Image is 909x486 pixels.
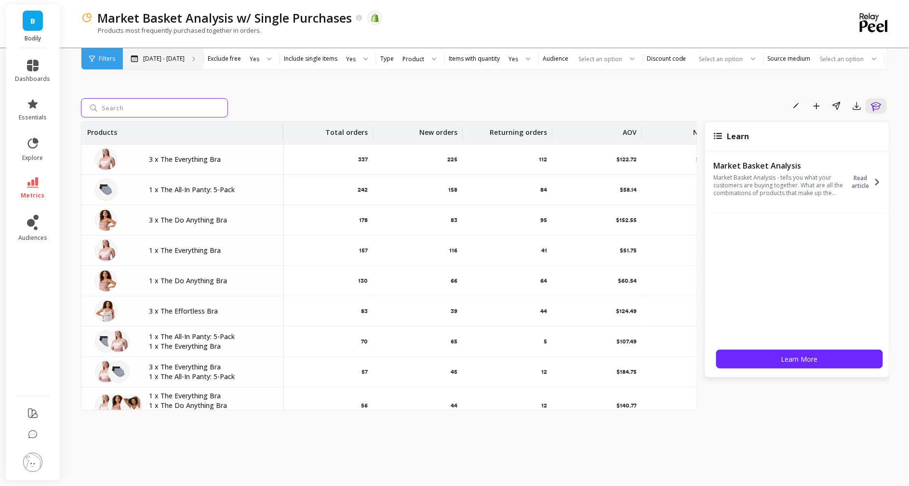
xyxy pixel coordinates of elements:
[451,402,457,409] p: 44
[149,401,272,410] p: 1 x The Do Anything Bra
[361,338,368,345] p: 70
[616,307,637,315] p: $124.49
[781,355,818,364] span: Learn More
[358,186,368,194] p: 242
[208,55,241,63] label: Exclude free
[451,338,457,345] p: 65
[540,186,547,194] p: 84
[620,186,637,194] p: $58.14
[30,15,35,26] span: B
[359,247,368,254] p: 157
[149,306,272,316] p: 3 x The Effortless Bra
[95,394,117,417] img: Bodily-everything-bra-best-clip-down-nursing-bra-maternity-bra-chic-Softest-nursing-bra-Most-Comf...
[714,161,846,171] p: Market Basket Analysis
[849,160,887,204] button: Read article
[95,148,117,171] img: Bodily-everything-bra-best-clip-down-nursing-bra-maternity-bra-chic-Softest-nursing-bra-Most-Comf...
[727,131,749,142] span: Learn
[618,277,637,285] p: $60.54
[250,54,259,64] div: Yes
[358,277,368,285] p: 130
[451,368,457,376] p: 45
[616,156,637,163] p: $122.72
[616,216,637,224] p: $152.55
[149,342,272,351] p: 1 x The Everything Bra
[508,54,518,64] div: Yes
[714,174,846,197] p: Market Basket Analysis - tells you what your customers are buying together. What are all the comb...
[19,114,47,121] span: essentials
[149,155,272,164] p: 3 x The Everything Bra
[149,362,272,372] p: 3 x The Everything Bra
[696,156,726,163] p: $26,924.65
[539,156,547,163] p: 112
[95,239,117,262] img: Bodily-everything-bra-best-clip-down-nursing-bra-maternity-bra-chic-Softest-nursing-bra-Most-Comf...
[120,394,142,417] img: 20221003_Bodily_Yanni-SoEasy-Shell-024-rev.jpg
[358,156,368,163] p: 337
[95,209,117,231] img: Bodily-Do-Anything-Bra-best-hands-free-pump-bra-nursing-bra-maternity-bra-chic-Dusk-rachel-detail...
[81,98,228,118] input: Search
[23,453,42,472] img: profile picture
[616,368,637,376] p: $184.75
[448,186,457,194] p: 158
[451,277,457,285] p: 66
[107,394,130,417] img: Bodily-Do-Anything-Bra-best-hands-free-pump-bra-nursing-bra-maternity-bra-chic-Dusk-rachel-detail...
[346,54,356,64] div: Yes
[99,55,115,63] span: Filters
[149,276,272,286] p: 1 x The Do Anything Bra
[540,307,547,315] p: 44
[380,55,394,63] label: Type
[149,246,272,255] p: 1 x The Everything Bra
[21,192,45,199] span: metrics
[620,247,637,254] p: $51.75
[95,330,117,353] img: Bodily_3_packMulti-All-InPanty-PostpartumPanty-C-SectionPantybyBodily_Black-Slate-Slate-Plus-Size...
[451,216,457,224] p: 83
[143,55,185,63] p: [DATE] - [DATE]
[623,122,637,137] p: AOV
[419,122,457,137] p: New orders
[81,26,261,35] p: Products most frequently purchased together in orders.
[541,247,547,254] p: 41
[284,55,337,63] label: Include single items
[149,332,272,342] p: 1 x The All-In Panty: 5-Pack
[849,174,873,190] span: Read article
[95,179,117,201] img: Bodily_3_packMulti-All-InPanty-PostpartumPanty-C-SectionPantybyBodily_Black-Slate-Slate-Plus-Size...
[107,361,130,383] img: Bodily_3_packMulti-All-InPanty-PostpartumPanty-C-SectionPantybyBodily_Black-Slate-Slate-Plus-Size...
[361,307,368,315] p: 83
[149,215,272,225] p: 3 x The Do Anything Bra
[616,338,637,345] p: $107.49
[15,75,51,83] span: dashboards
[107,330,130,353] img: Bodily-everything-bra-best-clip-down-nursing-bra-maternity-bra-chic-Softest-nursing-bra-Most-Comf...
[490,122,547,137] p: Returning orders
[87,122,117,137] p: Products
[449,247,457,254] p: 116
[18,234,47,242] span: audiences
[97,10,352,26] p: Market Basket Analysis w/ Single Purchases
[95,361,117,383] img: Bodily-everything-bra-best-clip-down-nursing-bra-maternity-bra-chic-Softest-nursing-bra-Most-Comf...
[541,402,547,409] p: 12
[325,122,368,137] p: Total orders
[361,368,368,376] p: 57
[540,277,547,285] p: 64
[95,300,117,322] img: Bodily-effortless-bra-best-hands-free-pull-down-bra-nursing-bra-maternity-bra_chic_Softest-nursin...
[359,216,368,224] p: 178
[449,55,500,63] label: Items with quantity
[149,372,272,381] p: 1 x The All-In Panty: 5-Pack
[541,368,547,376] p: 12
[15,35,51,42] p: Bodily
[81,12,93,24] img: header icon
[451,307,457,315] p: 39
[544,338,547,345] p: 5
[23,154,43,162] span: explore
[149,391,272,401] p: 1 x The Everything Bra
[149,185,272,195] p: 1 x The All-In Panty: 5-Pack
[447,156,457,163] p: 225
[95,270,117,292] img: Bodily-Do-Anything-Bra-best-hands-free-pump-bra-nursing-bra-maternity-bra-chic-Dusk-rachel-detail...
[361,402,368,409] p: 56
[540,216,547,224] p: 95
[402,54,424,64] div: Product
[371,13,379,22] img: api.shopify.svg
[716,350,883,368] button: Learn More
[693,122,726,137] p: New sales
[616,402,637,409] p: $140.77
